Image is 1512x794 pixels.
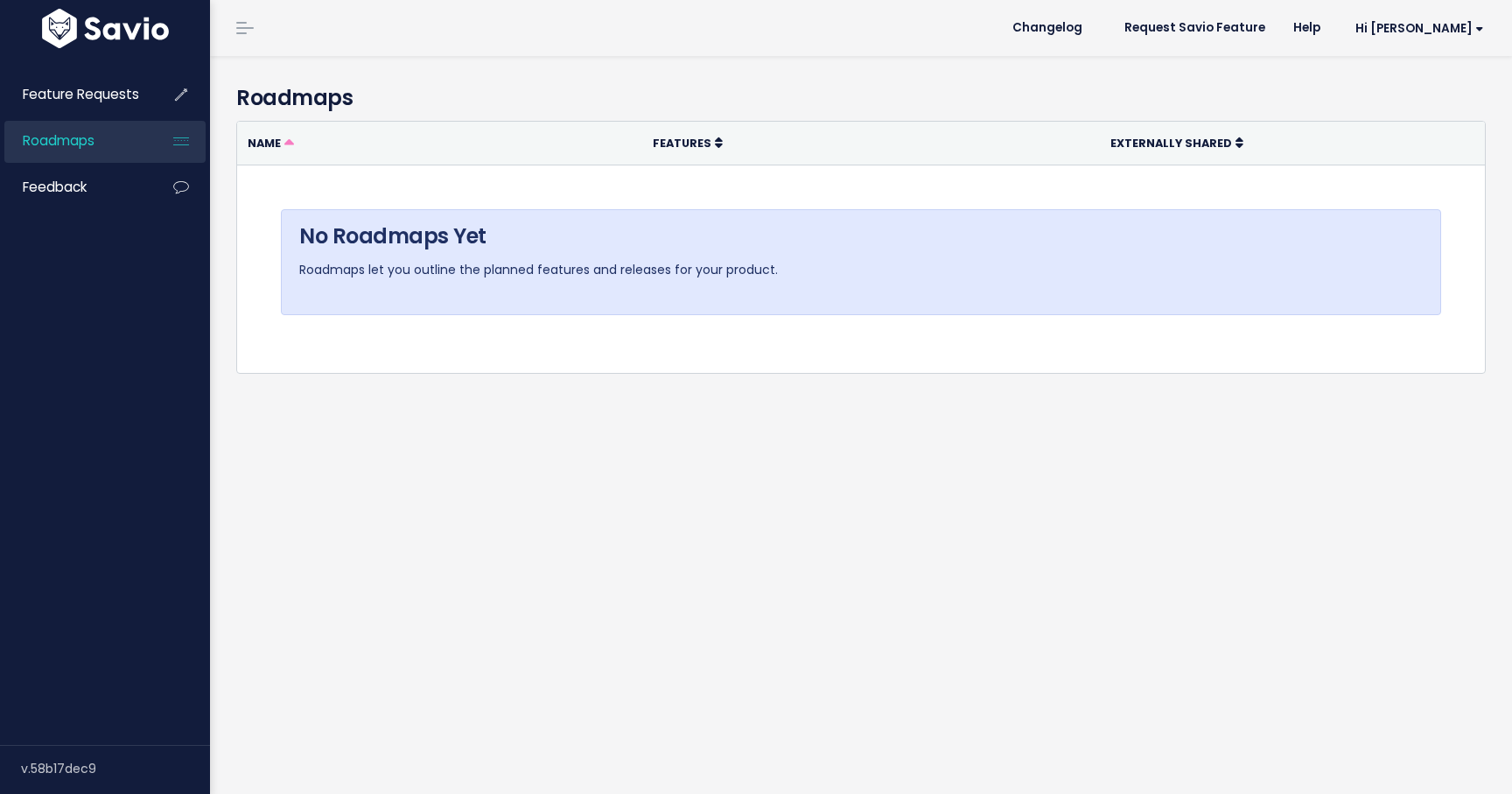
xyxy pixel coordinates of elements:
[1355,22,1484,35] span: Hi [PERSON_NAME]
[653,136,711,151] span: Features
[1110,136,1232,151] span: Externally Shared
[653,134,723,151] a: Features
[23,131,94,150] span: Roadmaps
[4,167,145,207] a: Feedback
[299,221,1423,252] h4: No Roadmaps Yet
[21,746,210,791] div: v.58b17dec9
[236,82,1486,114] h4: Roadmaps
[248,136,281,151] span: Name
[4,121,145,161] a: Roadmaps
[1110,15,1279,41] a: Request Savio Feature
[1334,15,1498,42] a: Hi [PERSON_NAME]
[4,74,145,115] a: Feature Requests
[1012,22,1082,34] span: Changelog
[23,178,87,196] span: Feedback
[1110,134,1243,151] a: Externally Shared
[1279,15,1334,41] a: Help
[281,209,1441,314] div: Roadmaps let you outline the planned features and releases for your product.
[38,9,173,48] img: logo-white.9d6f32f41409.svg
[248,134,294,151] a: Name
[23,85,139,103] span: Feature Requests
